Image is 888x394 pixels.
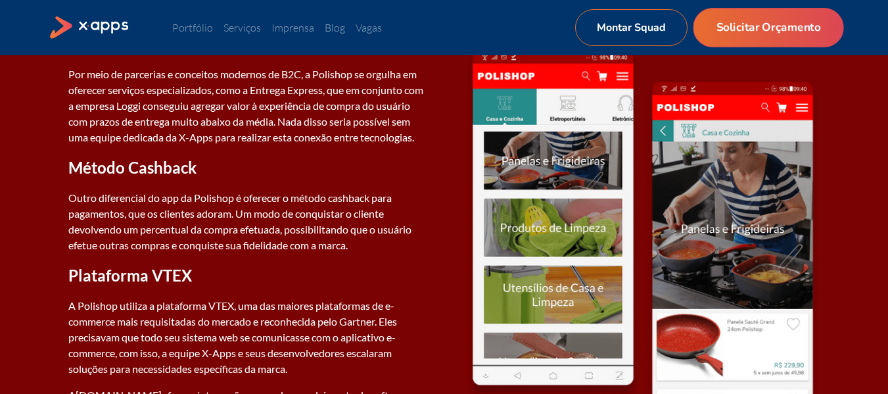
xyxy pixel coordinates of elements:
[68,264,423,287] h2: Plataforma VTEX
[68,156,423,180] h2: Método Cashback
[68,298,423,377] p: A Polishop utiliza a plataforma VTEX, uma das maiores plataformas de e-commerce mais requisitadas...
[575,9,688,46] a: Montar Squad
[271,21,314,34] a: Imprensa
[68,66,423,145] p: Por meio de parcerias e conceitos modernos de B2C, a Polishop se orgulha em oferecer serviços esp...
[223,21,261,34] a: Serviços
[693,8,843,47] a: Solicitar Orçamento
[356,21,382,34] a: Vagas
[325,21,345,34] a: Blog
[172,21,213,34] a: Portfólio
[68,190,423,253] p: Outro diferencial do app da Polishop é oferecer o método cashback para pagamentos, que os cliente...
